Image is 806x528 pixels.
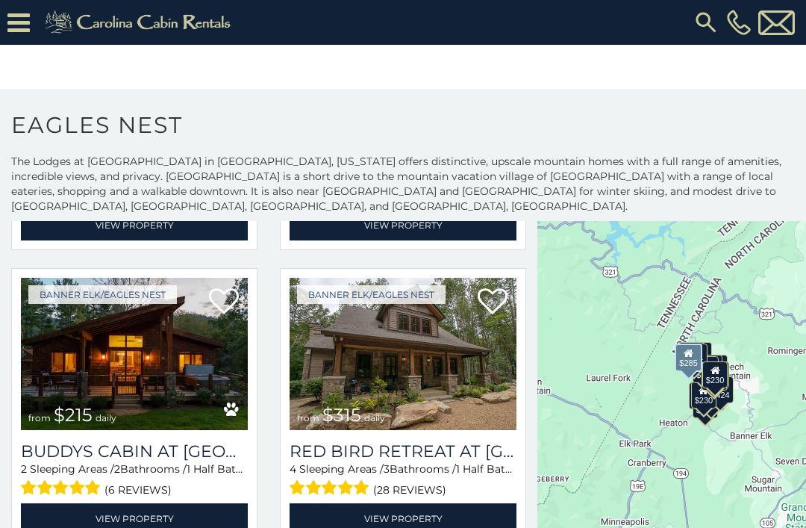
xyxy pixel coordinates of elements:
[104,480,172,500] span: (6 reviews)
[21,278,248,430] a: Buddys Cabin at Eagles Nest from $215 daily
[21,441,248,462] h3: Buddys Cabin at Eagles Nest
[290,278,516,430] img: Red Bird Retreat at Eagles Nest
[290,210,516,240] a: View Property
[693,391,718,417] div: $215
[290,462,516,500] div: Sleeping Areas / Bathrooms / Sleeps:
[699,384,724,411] div: $250
[384,462,390,476] span: 3
[114,462,120,476] span: 2
[297,412,319,423] span: from
[702,363,727,390] div: $225
[21,278,248,430] img: Buddys Cabin at Eagles Nest
[723,10,755,35] a: [PHONE_NUMBER]
[322,404,361,426] span: $315
[290,441,516,462] h3: Red Bird Retreat at Eagles Nest
[290,278,516,430] a: Red Bird Retreat at Eagles Nest from $315 daily
[364,412,385,423] span: daily
[373,480,446,500] span: (28 reviews)
[675,343,702,371] div: $285
[702,354,727,381] div: $200
[54,404,93,426] span: $215
[297,285,446,304] a: Banner Elk/Eagles Nest
[702,361,728,388] div: $230
[21,462,248,500] div: Sleeping Areas / Bathrooms / Sleeps:
[209,287,239,318] a: Add to favorites
[187,462,254,476] span: 1 Half Baths /
[696,355,722,382] div: $315
[478,287,507,318] a: Add to favorites
[693,9,719,36] img: search-regular.svg
[290,441,516,462] a: Red Bird Retreat at [GEOGRAPHIC_DATA]
[290,462,296,476] span: 4
[21,441,248,462] a: Buddys Cabin at [GEOGRAPHIC_DATA]
[456,462,524,476] span: 1 Half Baths /
[691,381,716,408] div: $230
[21,210,248,240] a: View Property
[37,7,243,37] img: Khaki-logo.png
[21,462,27,476] span: 2
[678,342,704,369] div: $265
[707,376,733,403] div: $424
[28,285,177,304] a: Banner Elk/Eagles Nest
[689,382,714,409] div: $305
[28,412,51,423] span: from
[96,412,116,423] span: daily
